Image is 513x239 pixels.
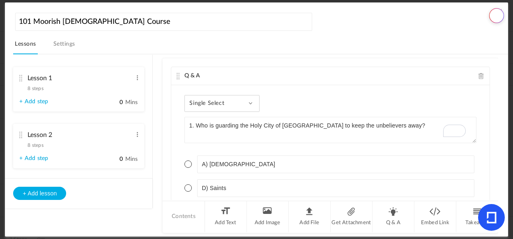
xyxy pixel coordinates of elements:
input: Answer choice [197,155,474,173]
li: Q & A [373,201,414,232]
span: Q & A [184,73,200,79]
a: Settings [52,39,77,54]
li: Add Image [247,201,289,232]
li: Add File [289,201,331,232]
a: Lessons [13,39,37,54]
li: Takeaway [456,201,498,232]
li: Get Attachment [331,201,373,232]
span: Mins [125,156,138,162]
input: Mins [103,155,123,163]
span: Single Select [189,100,230,107]
input: Mins [103,99,123,107]
a: + Add step [19,98,48,105]
textarea: To enrich screen reader interactions, please activate Accessibility in Grammarly extension settings [184,117,476,143]
span: 8 steps [28,143,43,148]
a: + Add step [19,155,48,162]
span: Mins [125,100,138,105]
li: Contents [163,201,205,232]
li: Embed Link [414,201,456,232]
button: + Add lesson [13,187,66,200]
li: Add Text [205,201,247,232]
input: Answer choice [197,179,474,197]
span: 8 steps [28,86,43,91]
